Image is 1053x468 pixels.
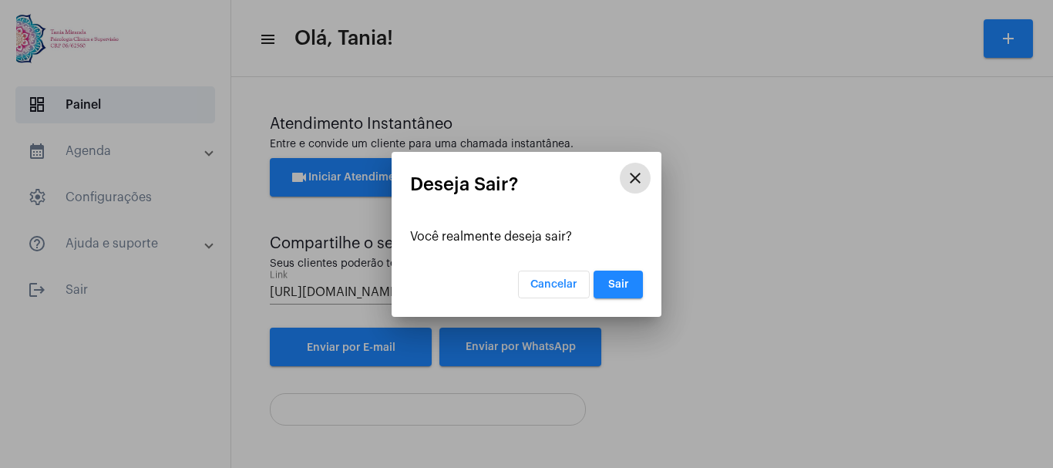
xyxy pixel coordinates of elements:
mat-icon: close [626,169,644,187]
mat-card-title: Deseja Sair? [410,174,643,194]
button: Cancelar [518,271,590,298]
span: Cancelar [530,279,577,290]
span: Sair [608,279,629,290]
div: Você realmente deseja sair? [410,230,643,244]
button: Sair [594,271,643,298]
